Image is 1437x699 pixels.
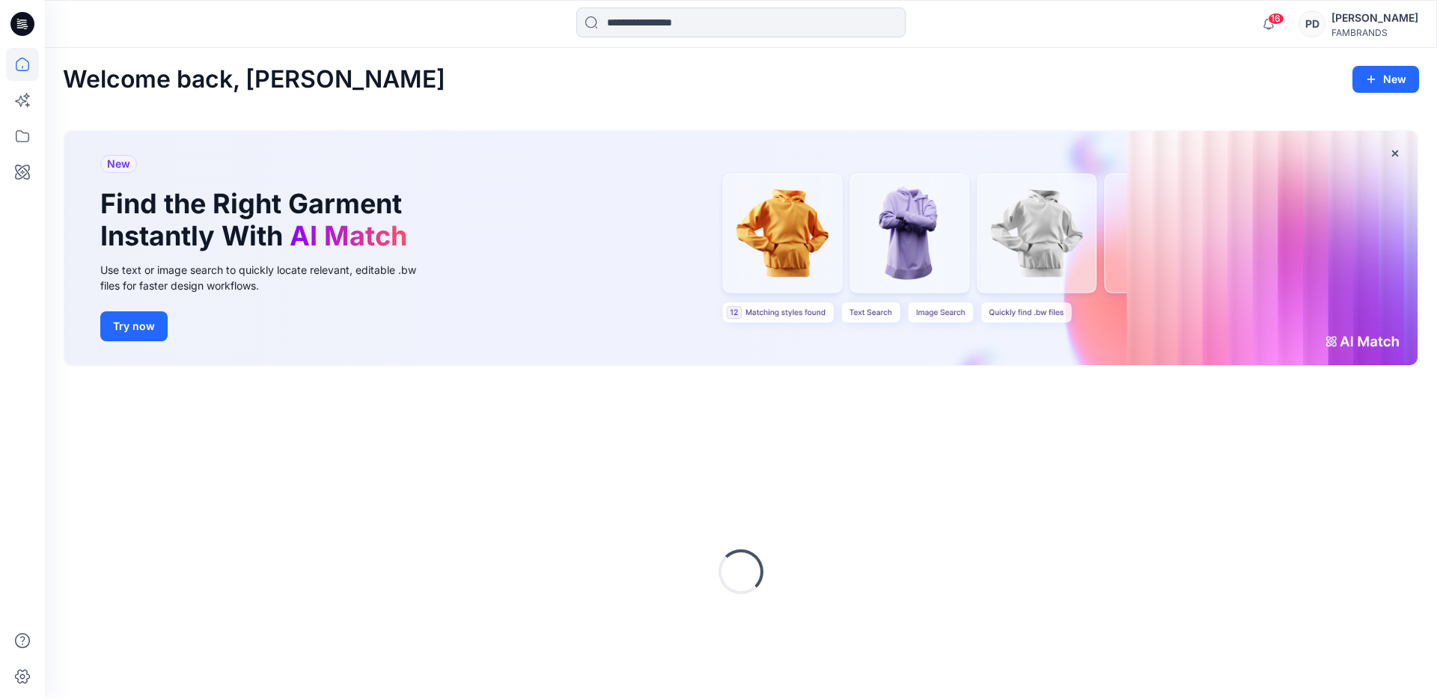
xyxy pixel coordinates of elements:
[1331,27,1418,38] div: FAMBRANDS
[290,219,407,252] span: AI Match
[100,262,437,293] div: Use text or image search to quickly locate relevant, editable .bw files for faster design workflows.
[1331,9,1418,27] div: [PERSON_NAME]
[1299,10,1325,37] div: PD
[1268,13,1284,25] span: 16
[107,155,130,173] span: New
[1352,66,1419,93] button: New
[100,188,415,252] h1: Find the Right Garment Instantly With
[63,66,445,94] h2: Welcome back, [PERSON_NAME]
[100,311,168,341] button: Try now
